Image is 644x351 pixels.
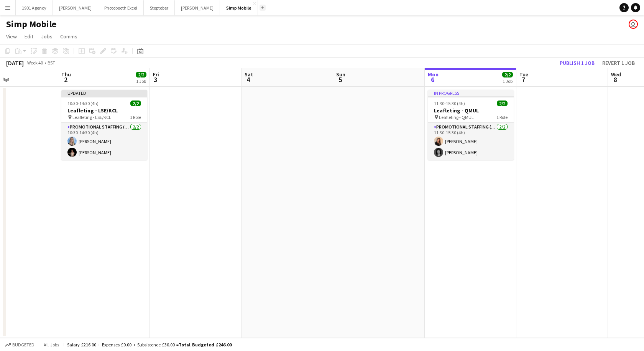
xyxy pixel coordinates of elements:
[53,0,98,15] button: [PERSON_NAME]
[144,0,175,15] button: Stoptober
[72,114,111,120] span: Leafleting - LSE/KCL
[6,59,24,67] div: [DATE]
[629,20,638,29] app-user-avatar: Nina Mackay
[611,71,621,78] span: Wed
[12,342,34,348] span: Budgeted
[60,75,71,84] span: 2
[61,107,147,114] h3: Leafleting - LSE/KCL
[38,31,56,41] a: Jobs
[57,31,80,41] a: Comms
[152,75,159,84] span: 3
[136,78,146,84] div: 1 Job
[428,123,514,160] app-card-role: Promotional Staffing (Flyering Staff)2/211:30-15:30 (4h)[PERSON_NAME][PERSON_NAME]
[153,71,159,78] span: Fri
[67,342,232,348] div: Salary £216.00 + Expenses £0.00 + Subsistence £30.00 =
[130,101,141,106] span: 2/2
[61,123,147,160] app-card-role: Promotional Staffing (Flyering Staff)2/210:30-14:30 (4h)[PERSON_NAME][PERSON_NAME]
[503,78,513,84] div: 1 Job
[16,0,53,15] button: 1901 Agency
[6,18,56,30] h1: Simp Mobile
[220,0,258,15] button: Simp Mobile
[245,71,253,78] span: Sat
[3,31,20,41] a: View
[335,75,345,84] span: 5
[336,71,345,78] span: Sun
[427,75,439,84] span: 6
[175,0,220,15] button: [PERSON_NAME]
[610,75,621,84] span: 8
[428,71,439,78] span: Mon
[179,342,232,348] span: Total Budgeted £246.00
[243,75,253,84] span: 4
[61,90,147,160] app-job-card: Updated10:30-14:30 (4h)2/2Leafleting - LSE/KCL Leafleting - LSE/KCL1 RolePromotional Staffing (Fl...
[42,342,61,348] span: All jobs
[21,31,36,41] a: Edit
[434,101,465,106] span: 11:30-15:30 (4h)
[428,90,514,160] app-job-card: In progress11:30-15:30 (4h)2/2Leafleting - QMUL Leafleting - QMUL1 RolePromotional Staffing (Flye...
[48,60,55,66] div: BST
[61,90,147,96] div: Updated
[98,0,144,15] button: Photobooth Excel
[60,33,77,40] span: Comms
[41,33,53,40] span: Jobs
[428,107,514,114] h3: Leafleting - QMUL
[439,114,474,120] span: Leafleting - QMUL
[136,72,146,77] span: 2/2
[502,72,513,77] span: 2/2
[4,341,36,349] button: Budgeted
[130,114,141,120] span: 1 Role
[25,60,44,66] span: Week 40
[6,33,17,40] span: View
[519,71,528,78] span: Tue
[496,114,508,120] span: 1 Role
[497,101,508,106] span: 2/2
[599,58,638,68] button: Revert 1 job
[557,58,598,68] button: Publish 1 job
[25,33,33,40] span: Edit
[518,75,528,84] span: 7
[67,101,99,106] span: 10:30-14:30 (4h)
[428,90,514,96] div: In progress
[61,71,71,78] span: Thu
